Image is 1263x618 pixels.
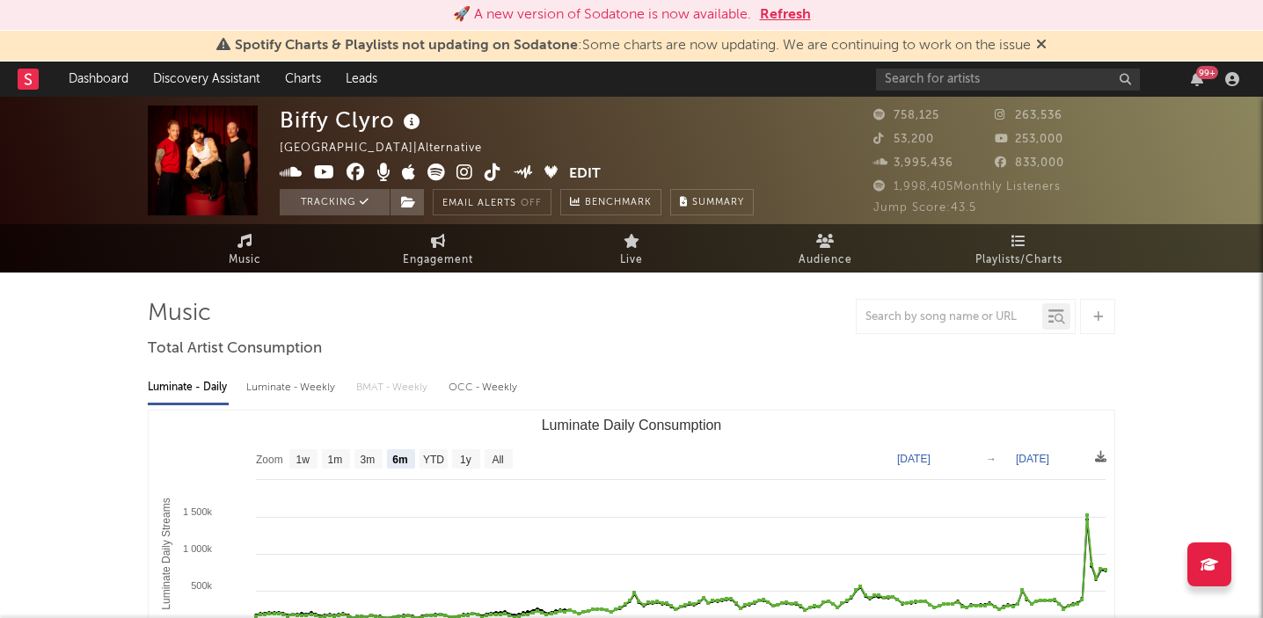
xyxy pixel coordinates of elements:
span: Engagement [403,250,473,271]
a: Live [535,224,728,273]
span: 263,536 [995,110,1062,121]
button: 99+ [1191,72,1203,86]
text: 1 500k [183,506,213,517]
text: 500k [191,580,212,591]
input: Search by song name or URL [857,310,1042,324]
a: Leads [333,62,390,97]
div: 🚀 A new version of Sodatone is now available. [453,4,751,25]
text: Zoom [256,454,283,466]
text: [DATE] [897,453,931,465]
text: Luminate Daily Streams [160,498,172,609]
button: Tracking [280,189,390,215]
button: Summary [670,189,754,215]
text: 1y [460,454,471,466]
a: Playlists/Charts [922,224,1115,273]
input: Search for artists [876,69,1140,91]
button: Email AlertsOff [433,189,551,215]
span: : Some charts are now updating. We are continuing to work on the issue [235,39,1031,53]
text: YTD [423,454,444,466]
span: 833,000 [995,157,1064,169]
span: Dismiss [1036,39,1047,53]
span: 1,998,405 Monthly Listeners [873,181,1061,193]
text: 6m [392,454,407,466]
span: 53,200 [873,134,934,145]
text: All [492,454,503,466]
span: Summary [692,198,744,207]
div: OCC - Weekly [449,373,519,403]
a: Benchmark [560,189,661,215]
div: Luminate - Daily [148,373,229,403]
span: 3,995,436 [873,157,953,169]
span: 253,000 [995,134,1063,145]
text: [DATE] [1016,453,1049,465]
span: Spotify Charts & Playlists not updating on Sodatone [235,39,578,53]
span: Playlists/Charts [975,250,1062,271]
em: Off [521,199,542,208]
a: Music [148,224,341,273]
div: Biffy Clyro [280,105,425,135]
text: 1m [328,454,343,466]
text: 1w [296,454,310,466]
span: Audience [799,250,852,271]
text: Luminate Daily Consumption [542,418,722,433]
div: 99 + [1196,66,1218,79]
text: 3m [361,454,376,466]
span: 758,125 [873,110,939,121]
a: Discovery Assistant [141,62,273,97]
a: Audience [728,224,922,273]
text: → [986,453,997,465]
span: Benchmark [585,193,652,214]
span: Jump Score: 43.5 [873,202,976,214]
a: Charts [273,62,333,97]
span: Music [229,250,261,271]
button: Refresh [760,4,811,25]
span: Live [620,250,643,271]
span: Total Artist Consumption [148,338,322,360]
text: 1 000k [183,543,213,554]
a: Engagement [341,224,535,273]
div: Luminate - Weekly [246,373,339,403]
button: Edit [569,164,601,185]
div: [GEOGRAPHIC_DATA] | Alternative [280,138,502,159]
a: Dashboard [56,62,141,97]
